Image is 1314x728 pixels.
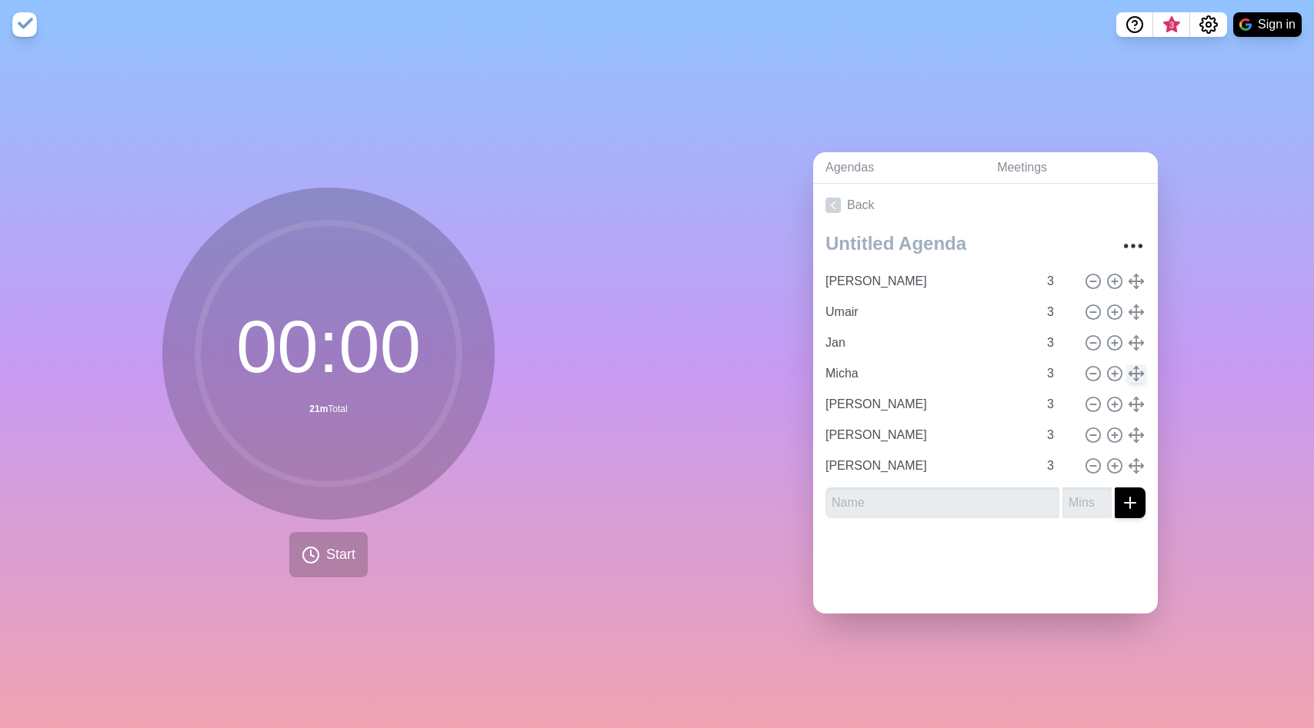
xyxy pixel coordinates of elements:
[819,450,1038,481] input: Name
[1153,12,1190,37] button: What’s new
[1041,327,1078,358] input: Mins
[1190,12,1227,37] button: Settings
[1116,12,1153,37] button: Help
[1239,18,1252,31] img: google logo
[985,152,1158,184] a: Meetings
[326,544,355,565] span: Start
[1062,487,1112,518] input: Mins
[1041,389,1078,420] input: Mins
[819,297,1038,327] input: Name
[825,487,1059,518] input: Name
[1041,266,1078,297] input: Mins
[1041,297,1078,327] input: Mins
[12,12,37,37] img: timeblocks logo
[1166,19,1178,32] span: 3
[819,266,1038,297] input: Name
[1233,12,1302,37] button: Sign in
[813,152,985,184] a: Agendas
[1041,358,1078,389] input: Mins
[819,389,1038,420] input: Name
[289,532,368,577] button: Start
[819,420,1038,450] input: Name
[819,327,1038,358] input: Name
[1041,450,1078,481] input: Mins
[1118,231,1149,261] button: More
[819,358,1038,389] input: Name
[1041,420,1078,450] input: Mins
[813,184,1158,227] a: Back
